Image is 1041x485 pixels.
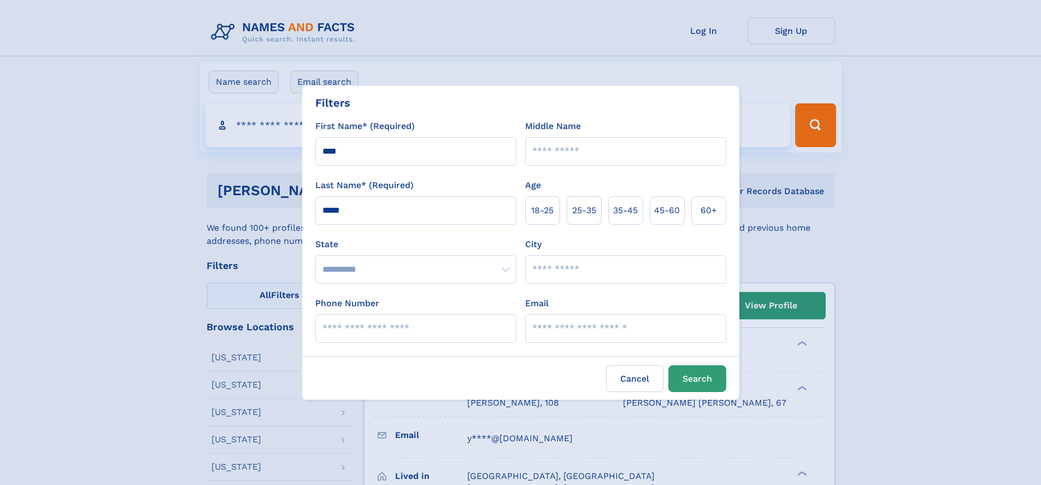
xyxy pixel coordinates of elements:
[606,365,664,392] label: Cancel
[315,95,350,111] div: Filters
[525,238,542,251] label: City
[572,204,596,217] span: 25‑35
[654,204,680,217] span: 45‑60
[315,120,415,133] label: First Name* (Required)
[315,179,414,192] label: Last Name* (Required)
[668,365,726,392] button: Search
[701,204,717,217] span: 60+
[315,297,379,310] label: Phone Number
[525,179,541,192] label: Age
[525,297,549,310] label: Email
[525,120,581,133] label: Middle Name
[613,204,638,217] span: 35‑45
[531,204,554,217] span: 18‑25
[315,238,516,251] label: State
